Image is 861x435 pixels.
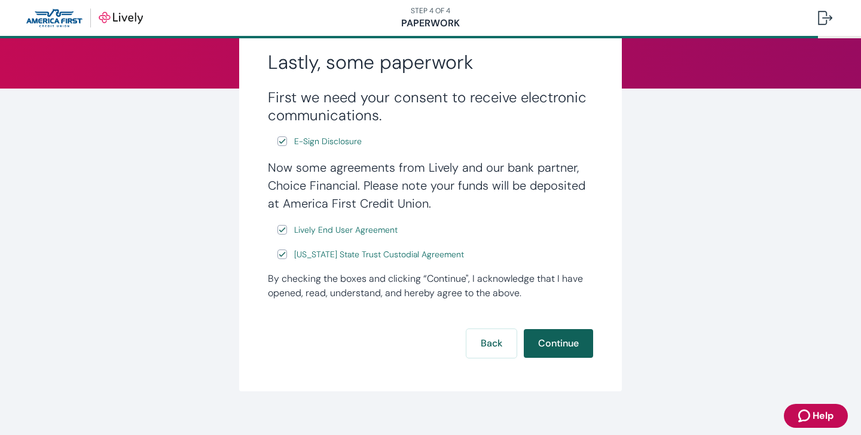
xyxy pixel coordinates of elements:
svg: Zendesk support icon [798,409,813,423]
a: e-sign disclosure document [292,134,364,149]
span: [US_STATE] State Trust Custodial Agreement [294,248,464,261]
button: Log out [808,4,842,32]
h3: First we need your consent to receive electronic communications. [268,89,593,124]
button: Continue [524,329,593,358]
h2: Lastly, some paperwork [268,50,593,74]
div: By checking the boxes and clicking “Continue", I acknowledge that I have opened, read, understand... [268,272,593,300]
span: Help [813,409,833,423]
button: Zendesk support iconHelp [784,404,848,428]
button: Back [466,329,517,358]
h4: Now some agreements from Lively and our bank partner, Choice Financial. Please note your funds wi... [268,159,593,212]
a: e-sign disclosure document [292,223,400,238]
img: Lively [26,8,143,28]
span: E-Sign Disclosure [294,135,362,148]
span: Lively End User Agreement [294,224,398,236]
a: e-sign disclosure document [292,247,466,262]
